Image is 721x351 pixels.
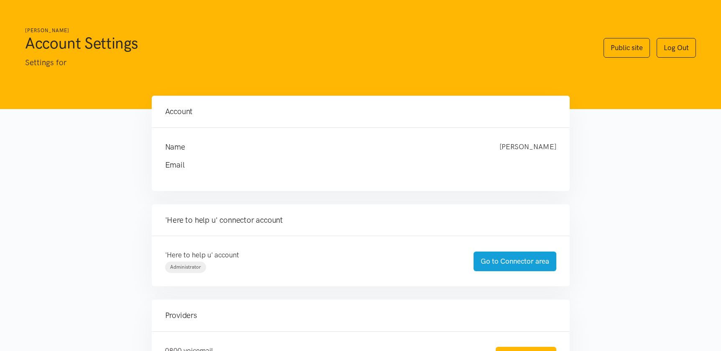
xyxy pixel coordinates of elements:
[491,141,565,153] div: [PERSON_NAME]
[25,33,587,53] h1: Account Settings
[165,310,556,321] h4: Providers
[474,252,556,271] a: Go to Connector area
[165,159,540,171] h4: Email
[165,214,556,226] h4: 'Here to help u' connector account
[25,56,587,69] p: Settings for
[25,27,587,35] h6: [PERSON_NAME]
[165,141,483,153] h4: Name
[604,38,650,58] a: Public site
[170,264,201,270] span: Administrator
[657,38,696,58] a: Log Out
[165,106,556,117] h4: Account
[165,249,457,261] p: 'Here to help u' account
